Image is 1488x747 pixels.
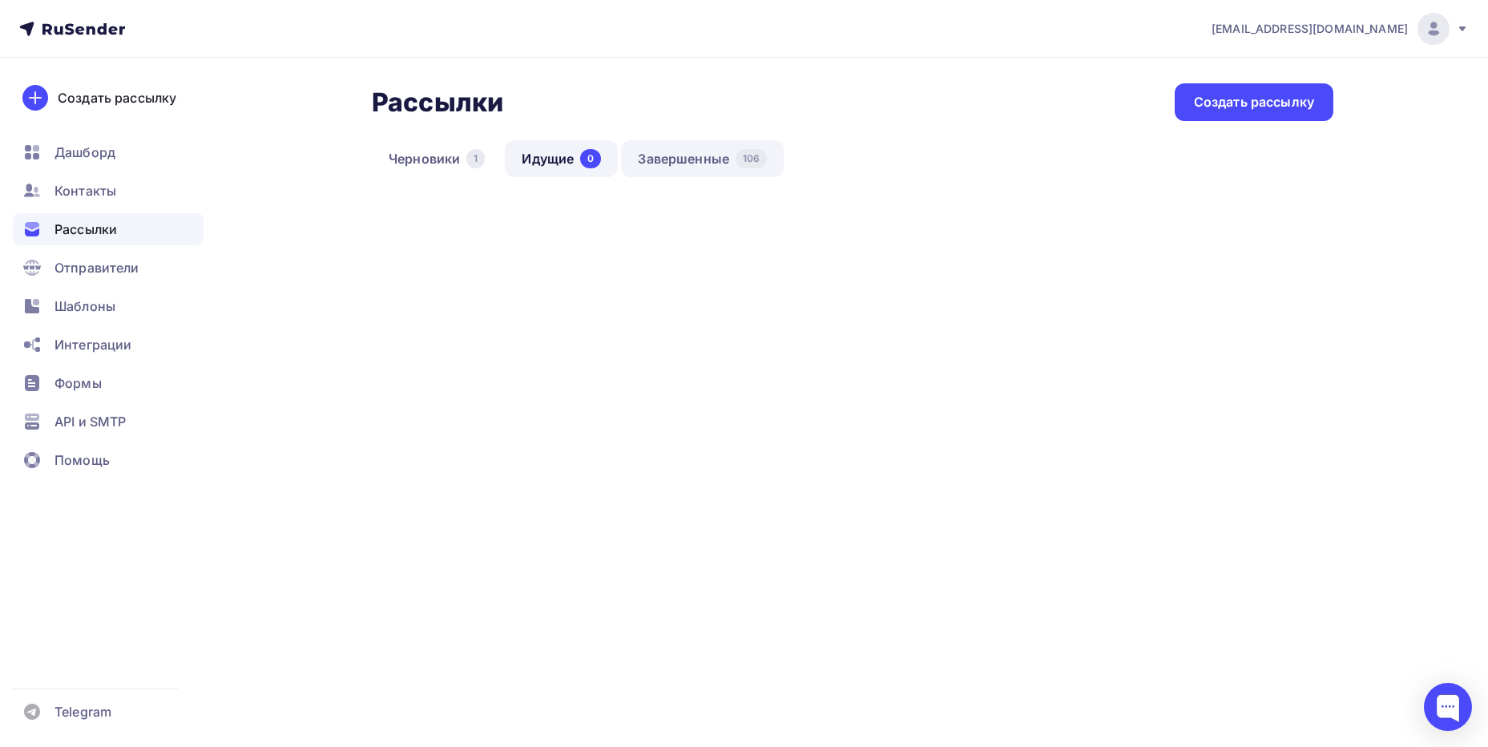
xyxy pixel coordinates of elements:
[54,220,117,239] span: Рассылки
[54,412,126,431] span: API и SMTP
[736,149,767,168] div: 106
[54,181,116,200] span: Контакты
[13,252,204,284] a: Отправители
[54,702,111,721] span: Telegram
[1194,93,1314,111] div: Создать рассылку
[54,373,102,393] span: Формы
[13,290,204,322] a: Шаблоны
[466,149,485,168] div: 1
[372,140,502,177] a: Черновики1
[1212,21,1408,37] span: [EMAIL_ADDRESS][DOMAIN_NAME]
[621,140,784,177] a: Завершенные106
[505,140,618,177] a: Идущие0
[580,149,601,168] div: 0
[13,213,204,245] a: Рассылки
[54,450,110,470] span: Помощь
[372,87,503,119] h2: Рассылки
[54,297,115,316] span: Шаблоны
[13,175,204,207] a: Контакты
[54,143,115,162] span: Дашборд
[54,258,139,277] span: Отправители
[54,335,131,354] span: Интеграции
[58,88,176,107] div: Создать рассылку
[1212,13,1469,45] a: [EMAIL_ADDRESS][DOMAIN_NAME]
[13,367,204,399] a: Формы
[13,136,204,168] a: Дашборд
